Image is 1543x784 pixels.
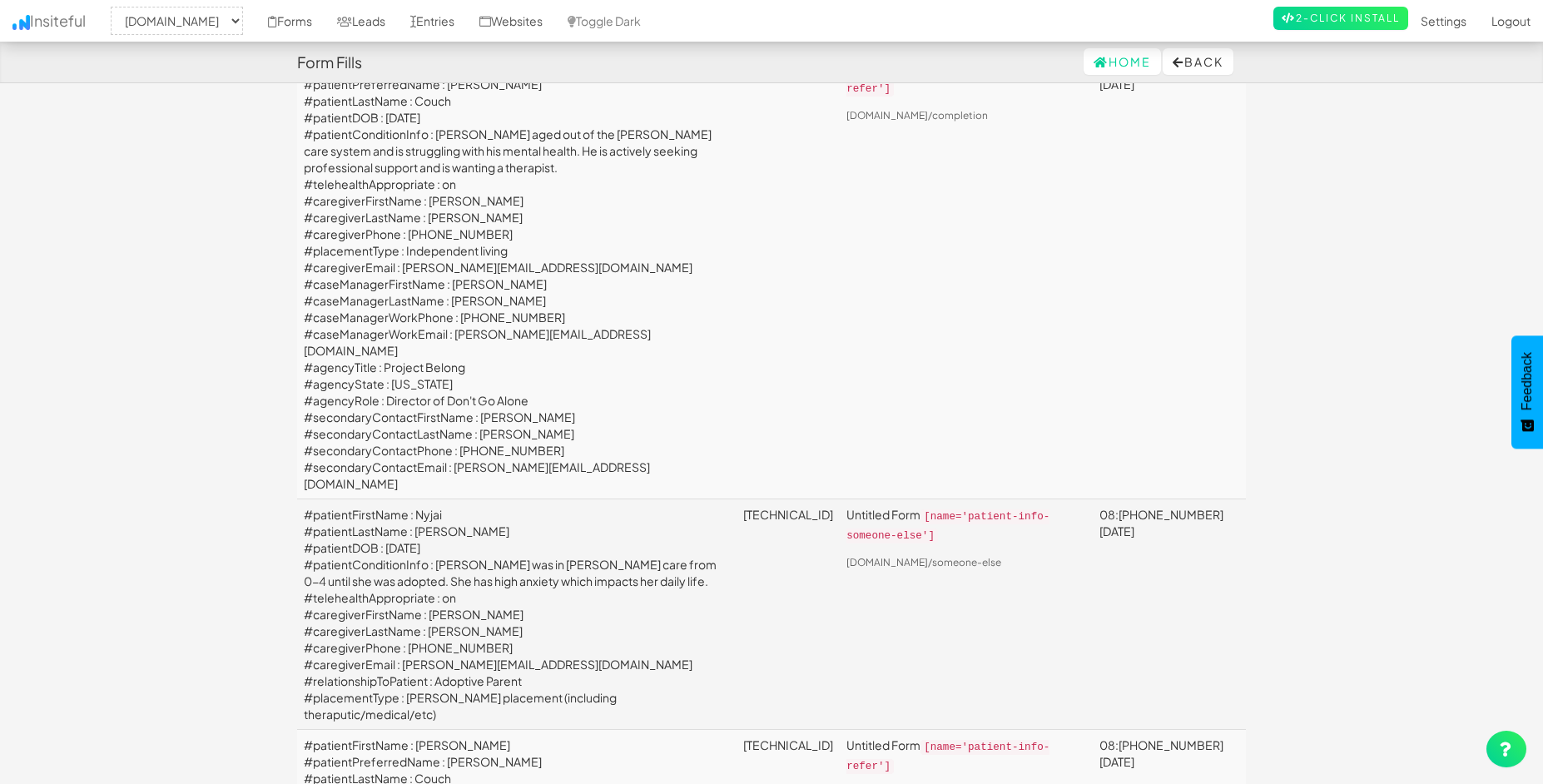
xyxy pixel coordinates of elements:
[1084,48,1161,75] a: Home
[297,499,737,730] td: #patientFirstName : Nyjai #patientLastName : [PERSON_NAME] #patientDOB : [DATE] #patientCondition...
[743,737,833,752] a: [TECHNICAL_ID]
[846,62,1049,97] code: [name='patient-info-refer']
[1511,335,1543,449] button: Feedback - Show survey
[1520,352,1535,410] span: Feedback
[743,507,833,522] a: [TECHNICAL_ID]
[846,109,988,122] a: [DOMAIN_NAME]/completion
[12,15,30,30] img: icon.png
[1273,7,1408,30] a: 2-Click Install
[846,740,1049,774] code: [name='patient-info-refer']
[1163,48,1233,75] button: Back
[297,52,737,499] td: #patientFirstName : [PERSON_NAME] #patientPreferredName : [PERSON_NAME] #patientLastName : Couch ...
[846,737,1086,775] p: Untitled Form
[846,556,1001,568] a: [DOMAIN_NAME]/someone-else
[846,509,1049,543] code: [name='patient-info-someone-else']
[1093,499,1246,730] td: 08:[PHONE_NUMBER][DATE]
[297,54,362,71] h4: Form Fills
[846,506,1086,544] p: Untitled Form
[1093,52,1246,499] td: 11:[PHONE_NUMBER][DATE]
